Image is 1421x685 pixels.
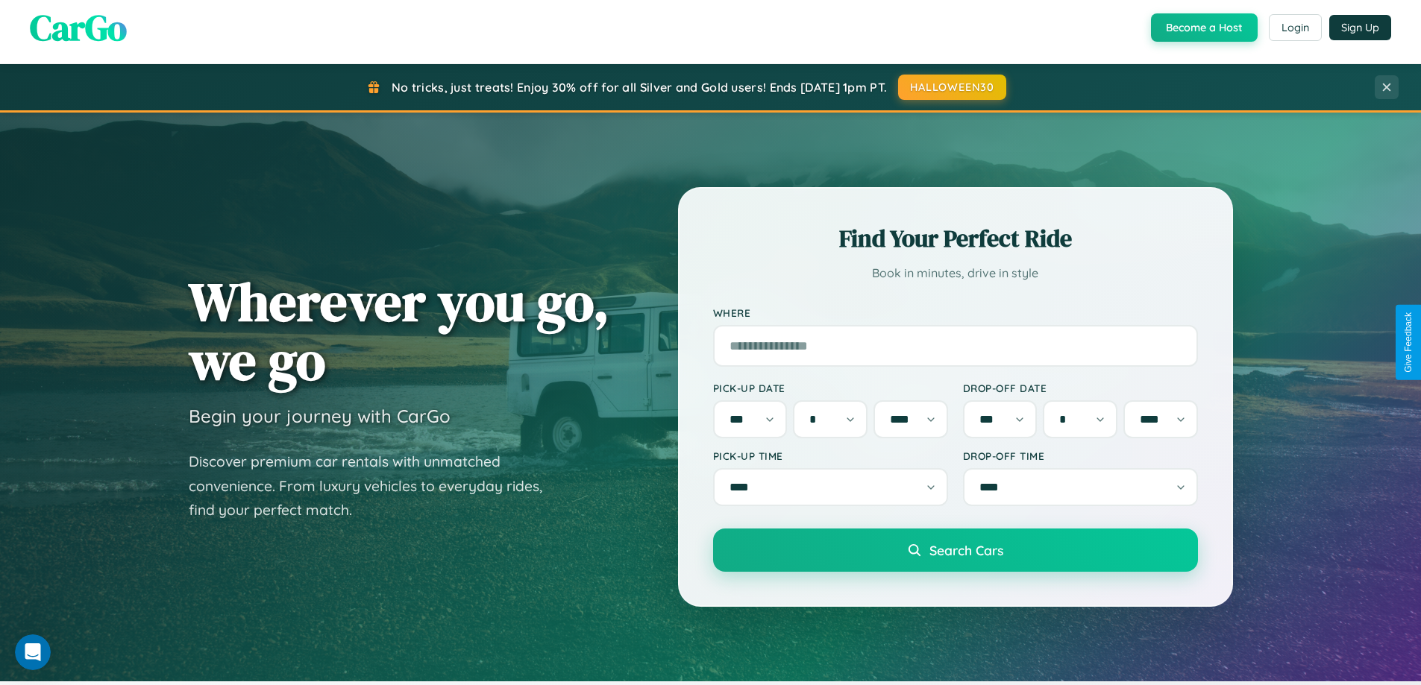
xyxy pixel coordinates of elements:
p: Book in minutes, drive in style [713,262,1198,284]
label: Drop-off Date [963,382,1198,394]
div: Give Feedback [1403,312,1414,373]
button: Become a Host [1151,13,1258,42]
button: Sign Up [1329,15,1391,40]
iframe: Intercom live chat [15,634,51,670]
span: Search Cars [929,542,1003,558]
h1: Wherever you go, we go [189,272,609,390]
span: CarGo [30,3,127,52]
p: Discover premium car rentals with unmatched convenience. From luxury vehicles to everyday rides, ... [189,449,562,523]
button: Login [1269,14,1322,41]
h2: Find Your Perfect Ride [713,222,1198,255]
label: Pick-up Time [713,449,948,462]
span: No tricks, just treats! Enjoy 30% off for all Silver and Gold users! Ends [DATE] 1pm PT. [392,80,887,95]
button: Search Cars [713,528,1198,572]
label: Where [713,306,1198,319]
label: Drop-off Time [963,449,1198,462]
h3: Begin your journey with CarGo [189,405,451,427]
label: Pick-up Date [713,382,948,394]
button: HALLOWEEN30 [898,75,1006,100]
